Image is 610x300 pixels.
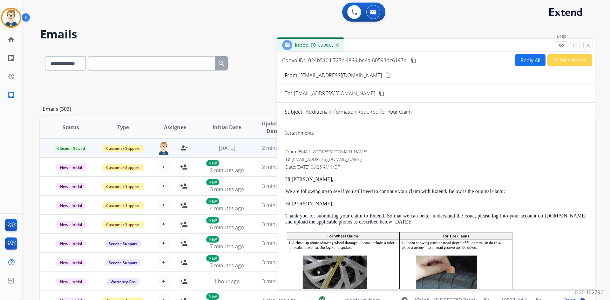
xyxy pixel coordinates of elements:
img: avatar [2,9,20,27]
mat-icon: home [7,36,15,43]
span: Customer Support [102,183,144,190]
span: 1 hour ago [214,278,240,285]
p: Subject: [285,108,304,116]
p: Hi [PERSON_NAME], [285,177,586,182]
span: + [162,239,165,247]
span: 4 minutes ago [210,205,244,212]
span: + [162,163,165,171]
mat-icon: person_add [180,220,188,228]
mat-icon: remove_red_eye [559,43,564,48]
span: 3 minutes ago [262,202,296,209]
p: We are following up to see if you still need to continue your claim with Extend. Below is the ori... [285,189,586,194]
button: + [157,199,170,211]
span: 3 minutes ago [262,221,296,228]
span: New - Initial [56,183,86,190]
span: New - Initial [56,164,86,171]
button: Logs [557,41,566,50]
span: 3 minutes ago [262,183,296,190]
mat-icon: content_copy [385,72,391,78]
span: Warranty Ops [107,278,139,285]
button: + [157,161,170,173]
div: From: [285,149,586,155]
span: New - Initial [56,240,86,247]
span: Status [63,123,79,131]
span: Service Support [105,240,141,247]
span: New - Initial [56,202,86,209]
mat-icon: person_add [180,239,188,247]
mat-icon: person_add [180,277,188,285]
span: [EMAIL_ADDRESS][DOMAIN_NAME] [294,90,375,97]
span: 6 minutes ago [210,224,244,231]
span: [DATE] 08:26 AM MDT [296,164,340,170]
button: + [157,218,170,230]
mat-icon: person_add [180,182,188,190]
p: New [206,160,219,166]
span: + [162,201,165,209]
mat-icon: history [7,73,15,80]
mat-icon: list_alt [7,54,15,62]
mat-icon: inbox [7,91,15,99]
button: + [157,180,170,192]
span: Customer Support [102,202,144,209]
span: + [162,220,165,228]
p: Convo ID: [282,57,305,64]
mat-icon: person_add [180,258,188,266]
p: New [206,293,219,300]
span: [DATE] [219,144,235,151]
span: 7 minutes ago [210,262,244,269]
mat-icon: content_copy [379,90,384,96]
span: 3 minutes ago [262,240,296,247]
span: New - Initial [56,259,86,266]
span: Initial Date [213,123,241,131]
span: New - Initial [56,278,86,285]
button: Reply All [515,54,546,66]
p: Emails (303) [40,105,74,113]
span: 0 [285,130,287,136]
span: 2 minutes ago [262,144,296,151]
p: [EMAIL_ADDRESS][DOMAIN_NAME] [301,71,382,79]
span: Inbox [295,42,308,49]
p: From: [285,71,299,79]
div: attachments [285,130,314,136]
p: New [206,179,219,185]
p: New [206,198,219,204]
div: Date: [285,164,586,170]
span: 2 minutes ago [210,167,244,174]
span: + [162,277,165,285]
span: 7 minutes ago [210,243,244,250]
p: To: [285,90,292,97]
p: Thank you for submitting your claim to Extend. So that we can better understand the issue, please... [285,213,586,225]
mat-icon: person_add [180,163,188,171]
span: Customer Support [102,145,144,152]
mat-icon: search [218,60,225,67]
span: 00:00:05 [318,43,334,48]
p: 0.20.1027RC [575,289,604,296]
span: Closed – Solved [53,145,89,152]
span: [EMAIL_ADDRESS][DOMAIN_NAME] [292,156,362,162]
div: To: [285,156,586,163]
img: agent-avatar [157,142,170,155]
button: + [157,275,170,288]
span: Customer Support [102,164,144,171]
h2: Emails [40,28,595,41]
span: Type [117,123,129,131]
button: + [157,256,170,269]
mat-icon: fullscreen [572,43,578,48]
span: Updated Date [258,120,287,135]
mat-icon: person_add [180,201,188,209]
button: + [157,237,170,250]
span: + [162,182,165,190]
p: New [206,236,219,243]
mat-icon: content_copy [411,57,417,63]
span: [EMAIL_ADDRESS][DOMAIN_NAME] [297,149,367,155]
span: Customer Support [102,221,144,228]
mat-icon: person_remove [180,144,188,152]
p: New [206,255,219,262]
p: Logs [555,31,568,41]
span: 3 minutes ago [262,259,296,266]
mat-icon: close [585,43,591,48]
span: 3 minutes ago [210,186,244,193]
button: Secure Notes [547,54,592,66]
span: Assignee [164,123,186,131]
span: 3 minutes ago [262,278,296,285]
